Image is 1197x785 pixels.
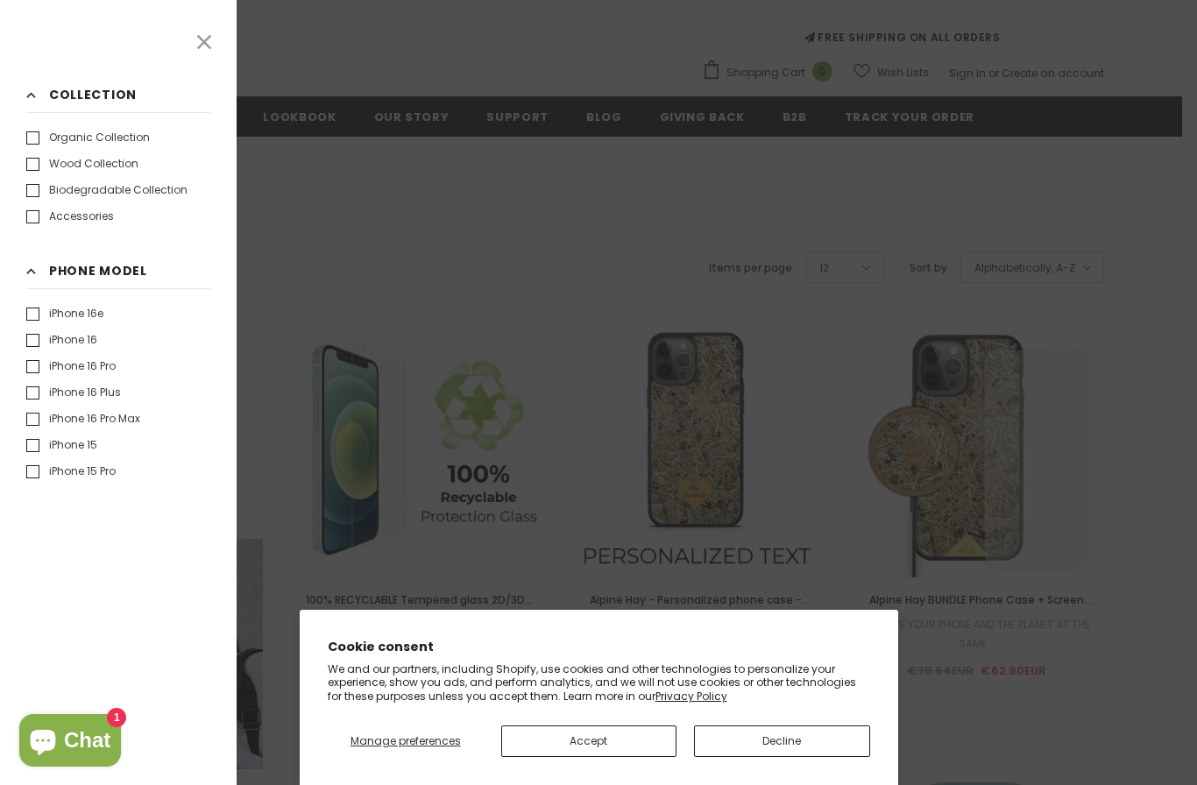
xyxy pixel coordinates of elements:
[26,463,116,480] label: iPhone 15 Pro
[26,181,188,199] label: Biodegradable Collection
[26,208,114,225] label: Accessories
[655,689,727,704] a: Privacy Policy
[26,436,97,454] label: iPhone 15
[351,733,461,748] span: Manage preferences
[49,85,137,104] span: Collection
[26,129,150,146] label: Organic Collection
[26,357,116,375] label: iPhone 16 Pro
[26,410,140,428] label: iPhone 16 Pro Max
[49,261,147,280] span: Phone Model
[501,725,676,757] button: Accept
[694,725,869,757] button: Decline
[328,725,484,757] button: Manage preferences
[26,384,121,401] label: iPhone 16 Plus
[26,155,138,173] label: Wood Collection
[26,305,103,322] label: iPhone 16e
[14,714,126,771] inbox-online-store-chat: Shopify online store chat
[328,662,870,704] p: We and our partners, including Shopify, use cookies and other technologies to personalize your ex...
[328,638,870,656] h2: Cookie consent
[26,331,97,349] label: iPhone 16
